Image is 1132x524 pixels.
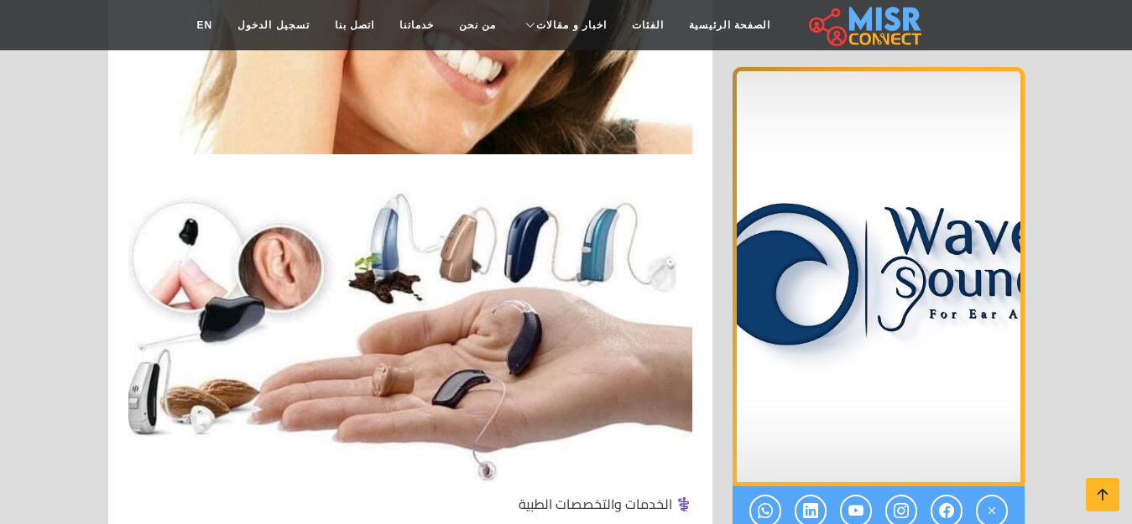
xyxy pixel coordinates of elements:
img: شركة ويف ساوند [733,67,1025,486]
a: الصفحة الرئيسية [676,9,783,41]
a: الفئات [619,9,676,41]
p: ⚕️ الخدمات والتخصصات الطبية [128,494,692,514]
span: اخبار و مقالات [536,18,607,33]
div: 1 / 1 [733,67,1025,486]
img: main.misr_connect [809,4,921,46]
a: من نحن [446,9,509,41]
a: اتصل بنا [322,9,387,41]
a: تسجيل الدخول [225,9,321,41]
a: EN [185,9,226,41]
a: خدماتنا [387,9,446,41]
a: اخبار و مقالات [509,9,619,41]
